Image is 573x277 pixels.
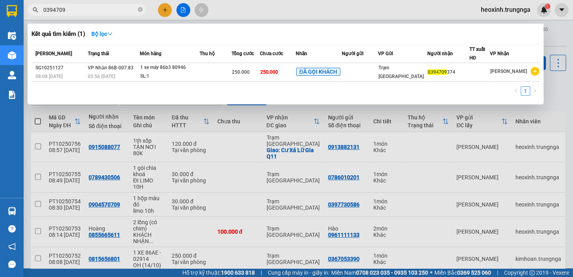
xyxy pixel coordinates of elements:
h3: Kết quả tìm kiếm ( 1 ) [32,30,85,38]
img: logo-vxr [7,5,17,17]
img: warehouse-icon [8,32,16,40]
span: down [107,31,113,37]
span: right [532,88,537,93]
span: VP Nhận 86B-007.83 [87,65,133,71]
button: left [511,86,521,96]
span: Chưa cước [260,51,283,56]
span: left [514,88,518,93]
span: 250.000 [260,69,278,75]
span: 05:56 [DATE] [87,74,115,79]
span: ĐÃ GỌI KHÁCH [296,68,340,76]
a: 1 [521,87,530,95]
span: search [33,7,38,13]
input: Tìm tên, số ĐT hoặc mã đơn [43,6,136,14]
span: Tổng cước [231,51,254,56]
li: 1 [521,86,530,96]
span: [PERSON_NAME] [35,51,72,56]
img: solution-icon [8,91,16,99]
button: Bộ lọcdown [85,28,119,40]
span: plus-circle [530,67,539,76]
span: notification [8,243,16,250]
span: VP Nhận [490,51,509,56]
span: 08:08 [DATE] [35,74,63,79]
strong: Bộ lọc [91,31,113,37]
img: warehouse-icon [8,71,16,79]
span: Trạm [GEOGRAPHIC_DATA] [378,65,424,79]
li: Previous Page [511,86,521,96]
span: VP Gửi [378,51,393,56]
div: SL: 1 [140,72,199,81]
span: 0394709 [427,69,447,75]
span: close-circle [138,7,143,12]
span: Thu hộ [200,51,215,56]
span: Món hàng [140,51,161,56]
div: 1 xe máy 86b3 80946 [140,63,199,72]
li: Next Page [530,86,540,96]
div: 374 [427,68,469,76]
span: question-circle [8,225,16,232]
span: 250.000 [232,69,249,75]
span: TT xuất HĐ [469,46,485,61]
div: SG10251127 [35,64,85,72]
span: Người nhận [427,51,452,56]
span: Người gửi [342,51,363,56]
span: Trạng thái [87,51,109,56]
button: right [530,86,540,96]
span: Nhãn [296,51,307,56]
img: warehouse-icon [8,51,16,59]
span: [PERSON_NAME] [490,69,527,74]
span: close-circle [138,6,143,14]
span: message [8,260,16,268]
img: warehouse-icon [8,207,16,215]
